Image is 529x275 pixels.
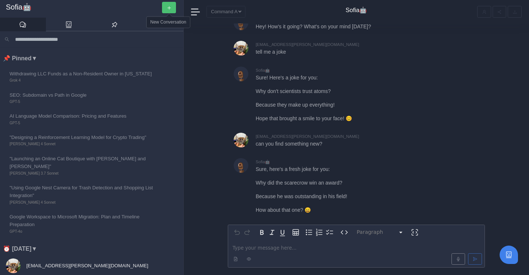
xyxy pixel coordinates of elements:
[228,240,485,267] div: editable markdown
[256,140,450,148] p: can you find something new?
[339,227,349,238] button: Inline code format
[256,165,450,173] p: Sure, here's a fresh joke for you:
[256,206,450,214] p: How about that one? 😄
[354,227,407,238] button: Block type
[256,41,485,48] div: [EMAIL_ADDRESS][PERSON_NAME][DOMAIN_NAME]
[10,155,157,171] span: "Launching an Online Cat Boutique with [PERSON_NAME] and [PERSON_NAME]"
[12,34,179,44] input: Search conversations
[10,171,157,176] span: [PERSON_NAME] 3.7 Sonnet
[10,99,157,105] span: GPT-5
[10,213,157,229] span: Google Workspace to Microsoft Migration: Plan and Timeline Preparation
[10,133,157,141] span: "Designing a Reinforcement Learning Model for Crypto Trading"
[256,133,485,140] div: [EMAIL_ADDRESS][PERSON_NAME][DOMAIN_NAME]
[256,67,485,74] div: Sofia🤖
[346,7,367,14] h4: Sofia🤖
[256,48,450,56] p: tell me a joke
[10,78,157,83] span: Grok 4
[10,112,157,120] span: AI Language Model Comparison: Pricing and Features
[10,229,157,235] span: GPT-4o
[256,101,450,109] p: Because they make up everything!
[3,244,183,254] li: ⏰ [DATE] ▼
[314,227,324,238] button: Numbered list
[256,74,450,82] p: Sure! Here's a joke for you:
[256,179,450,187] p: Why did the scarecrow win an award?
[324,227,335,238] button: Check list
[10,200,157,206] span: [PERSON_NAME] 4 Sonnet
[10,141,157,147] span: [PERSON_NAME] 4 Sonnet
[256,87,450,95] p: Why don't scientists trust atoms?
[10,91,157,99] span: SEO: Subdomain vs Path in Google
[256,193,450,200] p: Because he was outstanding in his field!
[3,54,183,63] li: 📌 Pinned ▼
[256,23,450,31] p: Hey! How's it going? What's on your mind [DATE]?
[10,184,157,200] span: "Using Google Nest Camera for Trash Detection and Shopping List Integration"
[10,70,157,78] span: Withdrawing LLC Funds as a Non-Resident Owner in [US_STATE]
[25,263,148,268] span: [EMAIL_ADDRESS][PERSON_NAME][DOMAIN_NAME]
[257,227,267,238] button: Bold
[147,17,190,28] div: New Conversation
[256,158,485,165] div: Sofia🤖
[6,3,177,12] a: Sofia🤖
[277,227,288,238] button: Underline
[256,115,450,122] p: Hope that brought a smile to your face! 😊
[304,227,335,238] div: toggle group
[304,227,314,238] button: Bulleted list
[267,227,277,238] button: Italic
[10,120,157,126] span: GPT-5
